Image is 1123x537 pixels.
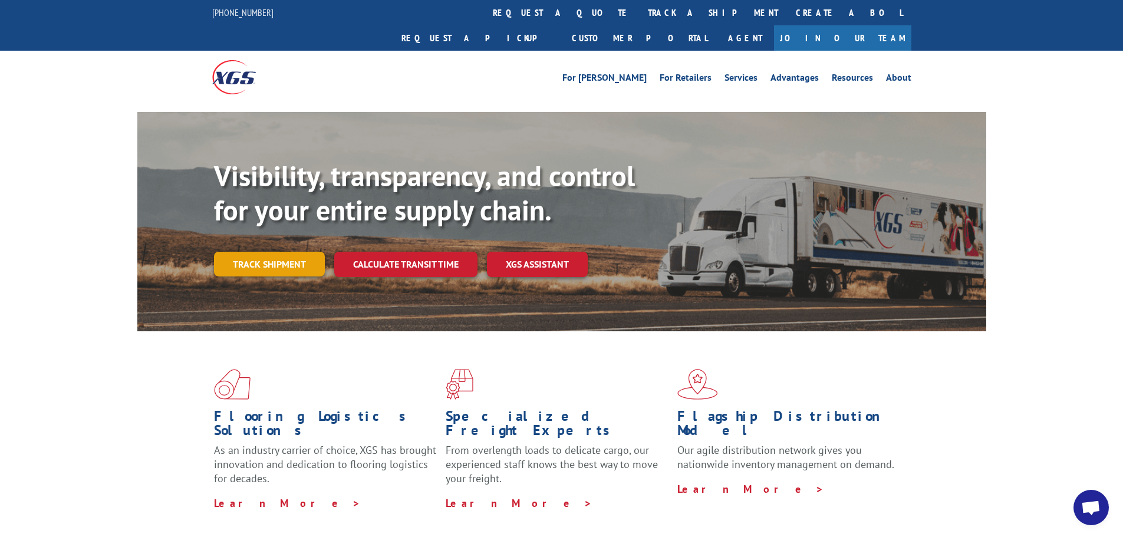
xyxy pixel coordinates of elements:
span: As an industry carrier of choice, XGS has brought innovation and dedication to flooring logistics... [214,443,436,485]
img: xgs-icon-focused-on-flooring-red [446,369,473,400]
a: About [886,73,911,86]
a: [PHONE_NUMBER] [212,6,274,18]
a: Agent [716,25,774,51]
h1: Flagship Distribution Model [677,409,900,443]
h1: Specialized Freight Experts [446,409,668,443]
a: Learn More > [214,496,361,510]
img: xgs-icon-flagship-distribution-model-red [677,369,718,400]
a: Customer Portal [563,25,716,51]
a: For Retailers [660,73,712,86]
a: Learn More > [677,482,824,496]
h1: Flooring Logistics Solutions [214,409,437,443]
b: Visibility, transparency, and control for your entire supply chain. [214,157,635,228]
a: Learn More > [446,496,592,510]
div: Open chat [1073,490,1109,525]
a: Resources [832,73,873,86]
a: For [PERSON_NAME] [562,73,647,86]
span: Our agile distribution network gives you nationwide inventory management on demand. [677,443,894,471]
a: Request a pickup [393,25,563,51]
a: XGS ASSISTANT [487,252,588,277]
a: Calculate transit time [334,252,477,277]
p: From overlength loads to delicate cargo, our experienced staff knows the best way to move your fr... [446,443,668,496]
a: Advantages [770,73,819,86]
img: xgs-icon-total-supply-chain-intelligence-red [214,369,251,400]
a: Track shipment [214,252,325,276]
a: Services [724,73,758,86]
a: Join Our Team [774,25,911,51]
